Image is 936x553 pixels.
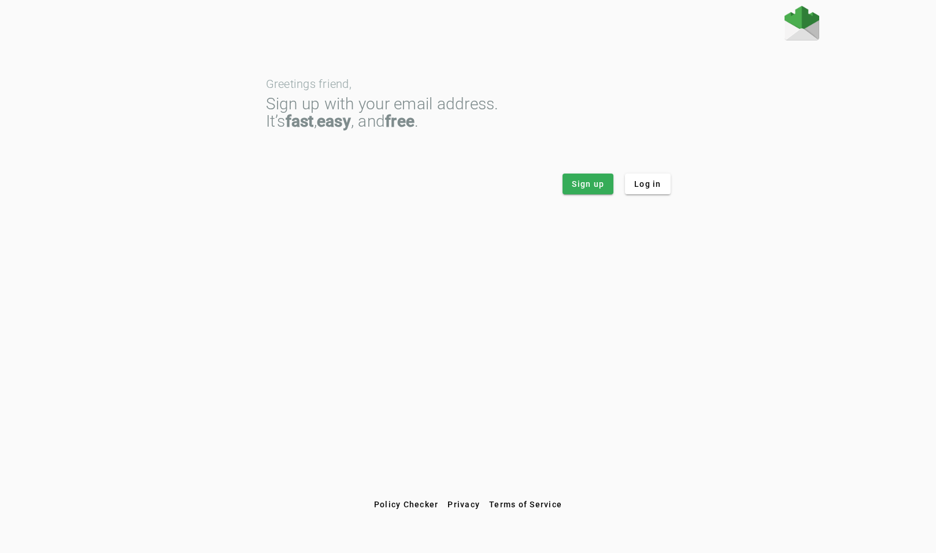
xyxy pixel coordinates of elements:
span: Sign up [572,178,604,190]
span: Terms of Service [489,500,562,509]
div: Greetings friend, [266,78,671,90]
span: Policy Checker [374,500,439,509]
strong: fast [286,112,314,131]
button: Sign up [563,174,613,194]
span: Privacy [447,500,480,509]
button: Privacy [443,494,484,515]
button: Terms of Service [484,494,567,515]
div: Sign up with your email address. It’s , , and . [266,95,671,130]
span: Log in [634,178,661,190]
strong: easy [317,112,351,131]
strong: free [385,112,415,131]
button: Policy Checker [369,494,443,515]
button: Log in [625,174,671,194]
img: Fraudmarc Logo [785,6,819,40]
